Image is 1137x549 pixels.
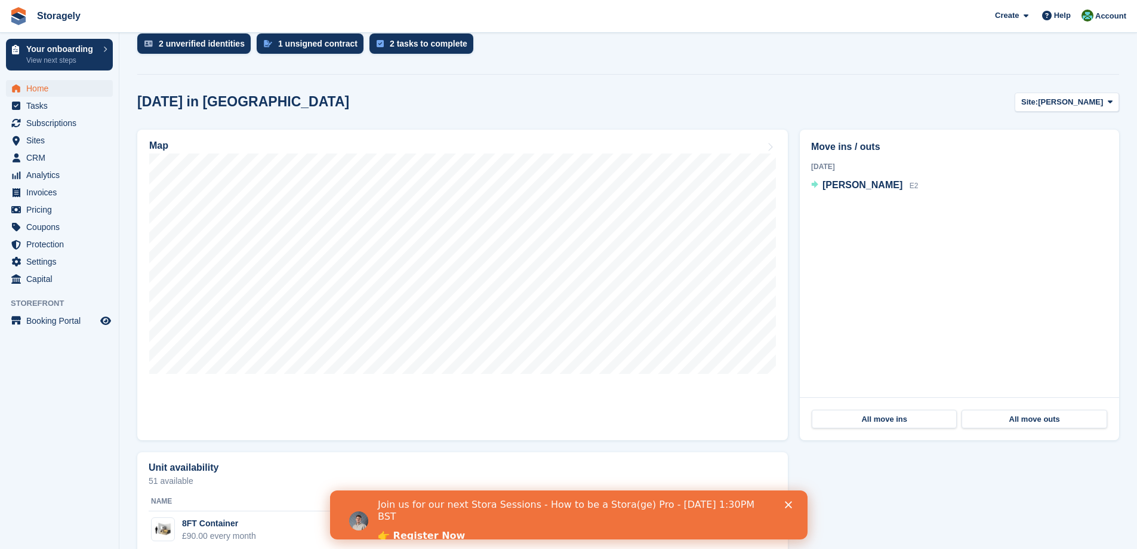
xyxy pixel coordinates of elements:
[149,462,218,473] h2: Unit availability
[995,10,1019,22] span: Create
[962,410,1107,429] a: All move outs
[149,140,168,151] h2: Map
[26,236,98,253] span: Protection
[159,39,245,48] div: 2 unverified identities
[26,253,98,270] span: Settings
[6,115,113,131] a: menu
[369,33,479,60] a: 2 tasks to complete
[264,40,272,47] img: contract_signature_icon-13c848040528278c33f63329250d36e43548de30e8caae1d1a13099fd9432cc5.svg
[6,167,113,183] a: menu
[11,297,119,309] span: Storefront
[6,201,113,218] a: menu
[149,477,777,485] p: 51 available
[6,219,113,235] a: menu
[32,6,85,26] a: Storagely
[6,97,113,114] a: menu
[26,312,98,329] span: Booking Portal
[811,161,1108,172] div: [DATE]
[811,140,1108,154] h2: Move ins / outs
[455,11,467,18] div: Close
[1021,96,1038,108] span: Site:
[182,517,256,530] div: 8FT Container
[26,45,97,53] p: Your onboarding
[1015,93,1119,112] button: Site: [PERSON_NAME]
[26,184,98,201] span: Invoices
[1081,10,1093,22] img: Notifications
[6,184,113,201] a: menu
[26,115,98,131] span: Subscriptions
[26,97,98,114] span: Tasks
[1054,10,1071,22] span: Help
[137,130,788,440] a: Map
[26,80,98,97] span: Home
[257,33,369,60] a: 1 unsigned contract
[390,39,467,48] div: 2 tasks to complete
[6,39,113,70] a: Your onboarding View next steps
[377,40,384,47] img: task-75834270c22a3079a89374b754ae025e5fb1db73e45f91037f5363f120a921f8.svg
[26,219,98,235] span: Coupons
[137,94,349,110] h2: [DATE] in [GEOGRAPHIC_DATA]
[149,492,546,511] th: Name
[26,149,98,166] span: CRM
[48,39,135,53] a: 👉 Register Now
[822,180,902,190] span: [PERSON_NAME]
[6,253,113,270] a: menu
[6,271,113,287] a: menu
[10,7,27,25] img: stora-icon-8386f47178a22dfd0bd8f6a31ec36ba5ce8667c1dd55bd0f319d3a0aa187defe.svg
[26,271,98,287] span: Capital
[144,40,153,47] img: verify_identity-adf6edd0f0f0b5bbfe63781bf79b02c33cf7c696d77639b501bdc392416b5a36.svg
[6,312,113,329] a: menu
[26,167,98,183] span: Analytics
[811,178,918,194] a: [PERSON_NAME] E2
[812,410,957,429] a: All move ins
[6,149,113,166] a: menu
[1095,10,1126,22] span: Account
[1038,96,1103,108] span: [PERSON_NAME]
[182,530,256,542] div: £90.00 every month
[330,490,808,539] iframe: Intercom live chat banner
[152,521,174,538] img: 50-sqft-unit.jpg
[6,80,113,97] a: menu
[98,314,113,328] a: Preview store
[137,33,257,60] a: 2 unverified identities
[910,182,919,190] span: E2
[26,132,98,149] span: Sites
[6,132,113,149] a: menu
[6,236,113,253] a: menu
[278,39,358,48] div: 1 unsigned contract
[26,55,97,66] p: View next steps
[26,201,98,218] span: Pricing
